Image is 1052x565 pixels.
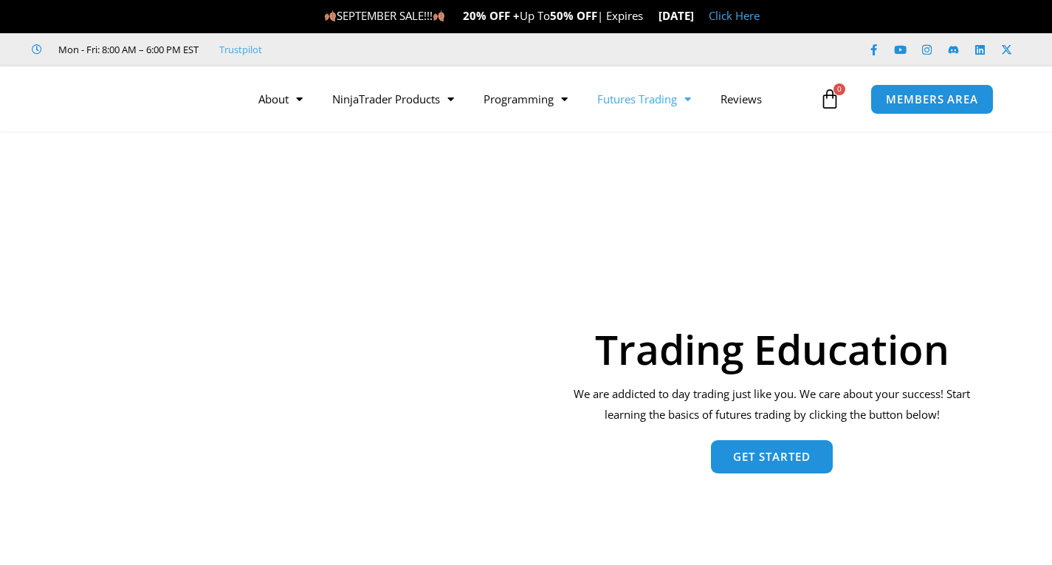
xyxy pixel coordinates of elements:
a: Get Started [711,440,833,473]
strong: 50% OFF [550,8,597,23]
p: We are addicted to day trading just like you. We care about your success! Start learning the basi... [564,384,980,425]
strong: [DATE] [659,8,694,23]
a: Trustpilot [219,41,262,58]
img: 🍂 [433,10,444,21]
a: Reviews [706,82,777,116]
a: Futures Trading [582,82,706,116]
span: SEPTEMBER SALE!!! Up To | Expires [324,8,659,23]
img: LogoAI | Affordable Indicators – NinjaTrader [47,72,205,126]
img: 🍂 [325,10,336,21]
a: MEMBERS AREA [870,84,994,114]
a: Programming [469,82,582,116]
nav: Menu [244,82,816,116]
a: 0 [797,78,862,120]
h1: Trading Education [564,329,980,369]
img: AdobeStock 293954085 1 Converted | Affordable Indicators – NinjaTrader [72,209,535,561]
a: NinjaTrader Products [317,82,469,116]
span: Mon - Fri: 8:00 AM – 6:00 PM EST [55,41,199,58]
span: 0 [833,83,845,95]
span: MEMBERS AREA [886,94,978,105]
span: Get Started [733,451,811,462]
strong: 20% OFF + [463,8,520,23]
img: ⌛ [644,10,655,21]
a: Click Here [709,8,760,23]
a: About [244,82,317,116]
